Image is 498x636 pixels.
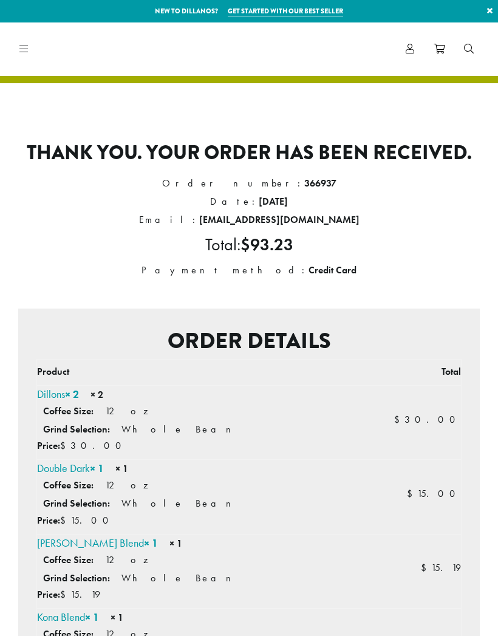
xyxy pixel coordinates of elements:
[111,611,123,624] strong: × 1
[28,328,470,354] h2: Order details
[60,439,127,452] span: 30.00
[18,229,480,261] li: Total:
[18,142,480,165] p: Thank you. Your order has been received.
[121,423,240,436] p: Whole Bean
[356,360,460,386] th: Total
[115,462,128,475] strong: × 1
[37,536,158,550] a: [PERSON_NAME] Blend× 1
[259,195,288,208] strong: [DATE]
[121,497,240,510] p: Whole Bean
[121,572,240,584] p: Whole Bean
[43,572,110,584] strong: Grind Selection:
[65,387,79,401] strong: × 2
[18,211,480,229] li: Email:
[37,387,79,401] a: Dillons× 2
[240,234,293,255] bdi: 93.23
[37,439,60,452] strong: Price:
[85,610,99,624] strong: × 1
[105,405,155,417] p: 12 oz
[228,6,343,16] a: Get started with our best seller
[199,213,360,226] strong: [EMAIL_ADDRESS][DOMAIN_NAME]
[37,588,60,601] strong: Price:
[18,193,480,211] li: Date:
[240,234,250,255] span: $
[37,514,60,527] strong: Price:
[43,497,110,510] strong: Grind Selection:
[169,537,182,550] strong: × 1
[421,561,461,574] bdi: 15.19
[60,588,100,601] span: 15.19
[37,461,104,475] a: Double Dark× 1
[407,487,461,500] bdi: 15.00
[37,610,99,624] a: Kona Blend× 1
[421,561,431,574] span: $
[43,553,94,566] strong: Coffee Size:
[18,261,480,279] li: Payment method:
[60,588,70,601] span: $
[60,514,114,527] span: 15.00
[90,388,103,401] strong: × 2
[304,177,336,190] strong: 366937
[394,413,461,426] bdi: 30.00
[105,553,155,566] p: 12 oz
[105,479,155,491] p: 12 oz
[43,423,110,436] strong: Grind Selection:
[43,405,94,417] strong: Coffee Size:
[60,439,70,452] span: $
[43,479,94,491] strong: Coffee Size:
[18,174,480,193] li: Order number:
[90,461,104,475] strong: × 1
[407,487,417,500] span: $
[394,413,404,426] span: $
[144,536,158,550] strong: × 1
[309,264,356,276] strong: Credit Card
[454,39,483,59] a: Search
[37,360,356,386] th: Product
[60,514,70,527] span: $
